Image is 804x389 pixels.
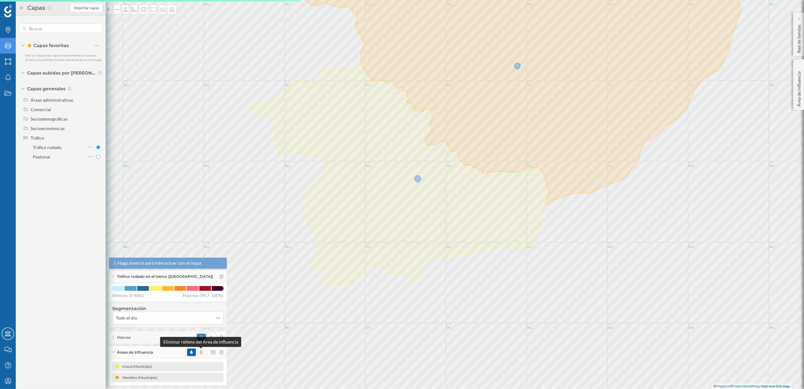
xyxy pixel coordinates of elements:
p: Área de influencia [796,69,802,107]
div: Sociodemográficas [31,116,67,122]
a: Improve this map [761,384,790,388]
span: Máximo (99,7-100%) [183,292,224,299]
div: Comercial [31,107,51,112]
div: Socioeconómicas [31,126,65,131]
input: Peatonal [96,155,100,159]
div: © © [712,384,791,389]
span: Capas generales [27,86,65,92]
span: Soporte [13,4,35,10]
div: Irixoa (Municipio) [122,363,156,370]
span: Áreas de influencia [117,350,153,355]
div: Peatonal [33,154,50,159]
span: Marcas [117,335,131,340]
a: Mapbox [716,384,730,388]
span: Todo el día [116,315,137,321]
span: Mínimo (0-40%) [112,292,144,299]
div: Tráfico rodado [33,145,62,150]
h4: Segmentación [112,305,224,312]
span: Tráfico rodado en el tramo ([GEOGRAPHIC_DATA]) [117,274,213,279]
span: Haz tu trabajo más rápido manteniendo un acceso directo a tus elementos más relevantes en un solo... [25,53,103,62]
p: Red de tiendas [796,22,802,53]
span: Capas favoritas [27,42,69,49]
span: Haga zoom in para interactuar con el mapa [118,260,202,266]
input: Tráfico rodado [96,145,100,149]
a: OpenStreetMap [733,384,760,388]
span: Capas subidas por [PERSON_NAME] [27,70,97,76]
img: Geoblink Logo [4,5,12,17]
div: Tráfico [31,135,44,141]
span: Importar capas [74,5,99,11]
h2: Capas [25,3,47,13]
div: Áreas administrativas [31,97,73,103]
div: Monfero (Municipio) [122,374,161,381]
div: Eliminar relleno del Área de influencia [160,337,241,347]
